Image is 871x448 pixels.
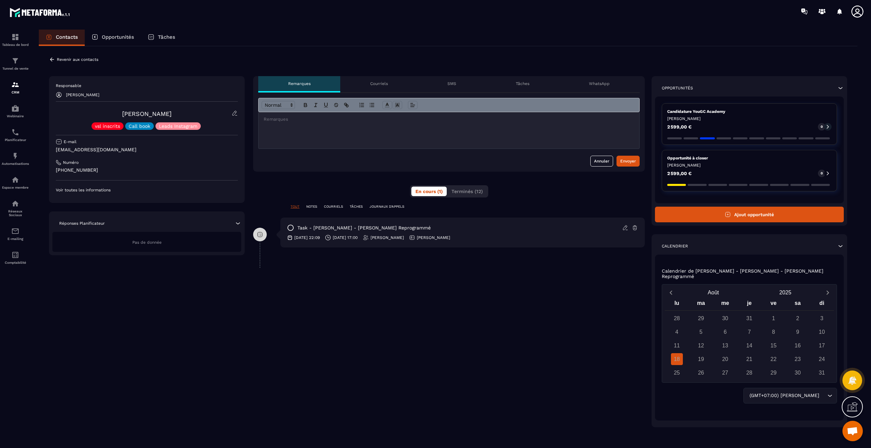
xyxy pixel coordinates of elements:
p: E-mail [64,139,77,144]
p: 0 [821,124,823,129]
div: 26 [695,367,707,379]
a: Contacts [39,30,85,46]
p: [PERSON_NAME] [667,116,832,121]
div: me [713,298,737,310]
p: [PHONE_NUMBER] [56,167,238,173]
button: Open years overlay [749,287,821,298]
div: 17 [816,340,828,351]
p: [DATE] 17:00 [333,235,358,240]
a: automationsautomationsEspace membre [2,171,29,194]
p: Calendrier de [PERSON_NAME] - [PERSON_NAME] - [PERSON_NAME] Reprogrammé [662,268,837,279]
p: Responsable [56,83,238,88]
button: Terminés (12) [447,187,487,196]
p: CRM [2,90,29,94]
div: 3 [816,312,828,324]
button: Envoyer [617,156,640,167]
img: scheduler [11,128,19,136]
p: 2 599,00 € [667,124,692,129]
button: Open months overlay [677,287,750,298]
div: 10 [816,326,828,338]
span: Pas de donnée [132,240,162,245]
div: 25 [671,367,683,379]
p: Tableau de bord [2,43,29,47]
a: Opportunités [85,30,141,46]
div: 23 [792,353,804,365]
div: 13 [719,340,731,351]
div: 30 [719,312,731,324]
img: automations [11,176,19,184]
p: Courriels [370,81,388,86]
div: 29 [768,367,779,379]
p: [DATE] 22:09 [294,235,320,240]
a: Tâches [141,30,182,46]
p: Leads Instagram [159,124,197,128]
img: formation [11,33,19,41]
p: Automatisations [2,162,29,166]
a: social-networksocial-networkRéseaux Sociaux [2,194,29,222]
a: [PERSON_NAME] [122,110,171,117]
p: 0 [821,171,823,176]
p: Réseaux Sociaux [2,209,29,217]
p: TOUT [291,204,299,209]
div: Search for option [743,388,837,403]
img: logo [10,6,71,18]
p: Opportunités [662,85,693,91]
p: Tunnel de vente [2,67,29,70]
a: accountantaccountantComptabilité [2,246,29,270]
p: Tâches [158,34,175,40]
a: automationsautomationsWebinaire [2,99,29,123]
img: accountant [11,251,19,259]
div: 2 [792,312,804,324]
p: NOTES [306,204,317,209]
div: Calendar days [665,312,834,379]
p: Calendrier [662,243,688,249]
div: 1 [768,312,779,324]
p: Contacts [56,34,78,40]
div: 21 [743,353,755,365]
button: En cours (1) [411,187,447,196]
div: 31 [743,312,755,324]
div: 16 [792,340,804,351]
button: Next month [821,288,834,297]
div: 4 [671,326,683,338]
img: automations [11,152,19,160]
div: 19 [695,353,707,365]
a: emailemailE-mailing [2,222,29,246]
div: sa [786,298,810,310]
div: di [810,298,834,310]
img: social-network [11,200,19,208]
p: [PERSON_NAME] [66,92,99,97]
div: 31 [816,367,828,379]
div: 29 [695,312,707,324]
p: Webinaire [2,114,29,118]
p: Numéro [63,160,79,165]
div: 30 [792,367,804,379]
p: Opportunité à closer [667,155,832,161]
a: automationsautomationsAutomatisations [2,147,29,171]
p: COURRIELS [324,204,343,209]
a: schedulerschedulerPlanificateur [2,123,29,147]
div: 18 [671,353,683,365]
p: [EMAIL_ADDRESS][DOMAIN_NAME] [56,147,238,153]
p: Espace membre [2,186,29,189]
p: Opportunités [102,34,134,40]
p: Remarques [288,81,311,86]
div: 28 [671,312,683,324]
div: 5 [695,326,707,338]
button: Ajout opportunité [655,207,844,222]
a: Open chat [842,421,863,441]
input: Search for option [821,392,826,399]
span: Terminés (12) [451,189,483,194]
img: formation [11,57,19,65]
div: 20 [719,353,731,365]
a: formationformationTableau de bord [2,28,29,52]
p: Tâches [516,81,529,86]
span: (GMT+07:00) [PERSON_NAME] [748,392,821,399]
div: 11 [671,340,683,351]
p: JOURNAUX D'APPELS [369,204,404,209]
div: 7 [743,326,755,338]
div: 15 [768,340,779,351]
a: formationformationCRM [2,75,29,99]
div: 28 [743,367,755,379]
p: TÂCHES [350,204,363,209]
